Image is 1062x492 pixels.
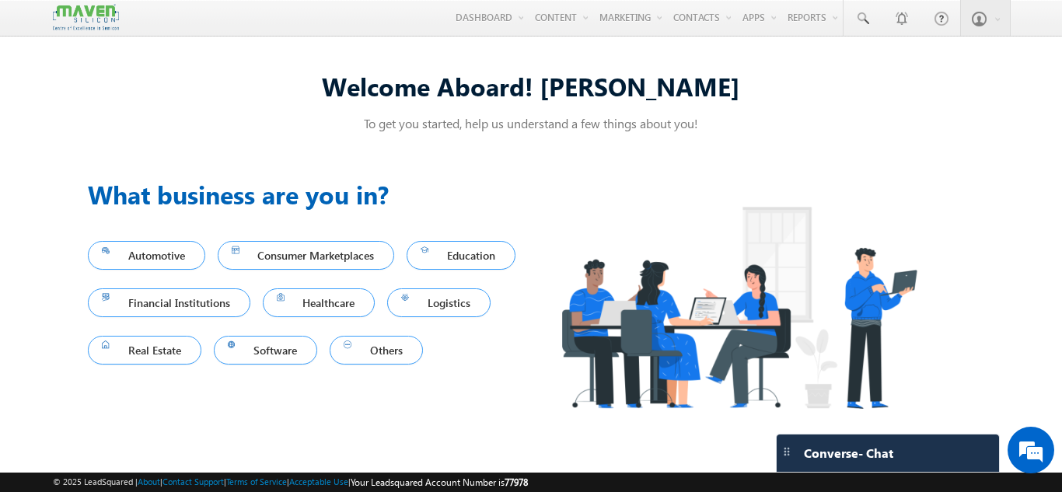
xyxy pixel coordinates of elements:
span: Logistics [401,292,477,313]
a: About [138,476,160,487]
span: Consumer Marketplaces [232,245,381,266]
h3: What business are you in? [88,176,531,213]
span: Your Leadsquared Account Number is [351,476,528,488]
a: Contact Support [162,476,224,487]
span: Financial Institutions [102,292,236,313]
span: Real Estate [102,340,187,361]
a: Terms of Service [226,476,287,487]
span: Converse - Chat [804,446,893,460]
img: Custom Logo [53,4,118,31]
div: Welcome Aboard! [PERSON_NAME] [88,69,974,103]
span: 77978 [505,476,528,488]
span: Healthcare [277,292,362,313]
span: Education [421,245,501,266]
a: Acceptable Use [289,476,348,487]
span: Others [344,340,409,361]
p: To get you started, help us understand a few things about you! [88,115,974,131]
span: Automotive [102,245,191,266]
img: carter-drag [781,445,793,458]
span: © 2025 LeadSquared | | | | | [53,475,528,490]
img: Industry.png [531,176,946,439]
span: Software [228,340,304,361]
